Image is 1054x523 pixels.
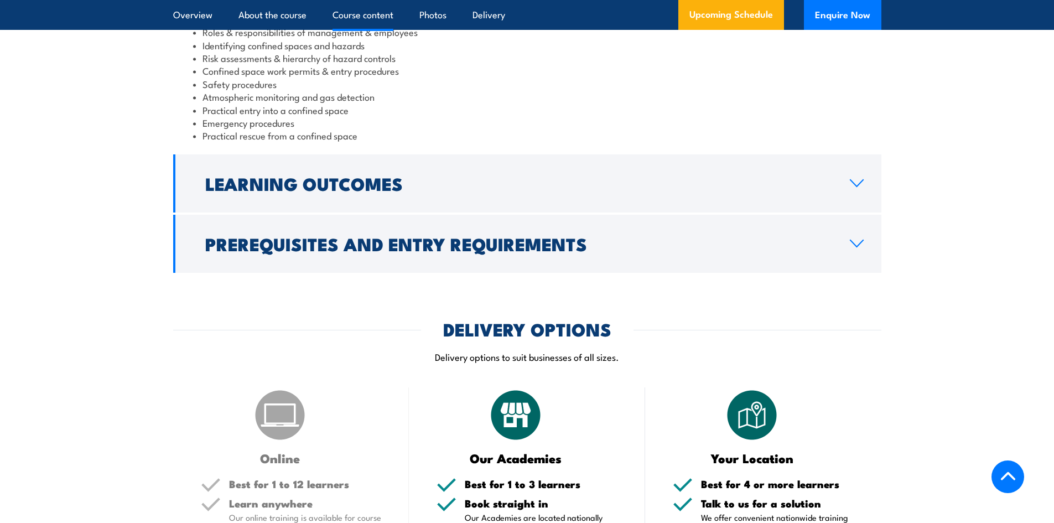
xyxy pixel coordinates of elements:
h5: Learn anywhere [229,498,382,509]
h5: Best for 1 to 12 learners [229,479,382,489]
li: Identifying confined spaces and hazards [193,39,861,51]
li: Roles & responsibilities of management & employees [193,25,861,38]
h5: Best for 1 to 3 learners [465,479,617,489]
h3: Your Location [673,452,832,464]
li: Practical entry into a confined space [193,103,861,116]
h5: Talk to us for a solution [701,498,854,509]
h3: Our Academies [437,452,595,464]
h2: DELIVERY OPTIONS [443,321,611,336]
li: Emergency procedures [193,116,861,129]
h3: Online [201,452,360,464]
a: Learning Outcomes [173,154,881,213]
h2: Learning Outcomes [205,175,832,191]
li: Confined space work permits & entry procedures [193,64,861,77]
h5: Book straight in [465,498,617,509]
li: Atmospheric monitoring and gas detection [193,90,861,103]
h2: Prerequisites and Entry Requirements [205,236,832,251]
li: Risk assessments & hierarchy of hazard controls [193,51,861,64]
li: Safety procedures [193,77,861,90]
a: Prerequisites and Entry Requirements [173,215,881,273]
p: Delivery options to suit businesses of all sizes. [173,350,881,363]
li: Practical rescue from a confined space [193,129,861,142]
h5: Best for 4 or more learners [701,479,854,489]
